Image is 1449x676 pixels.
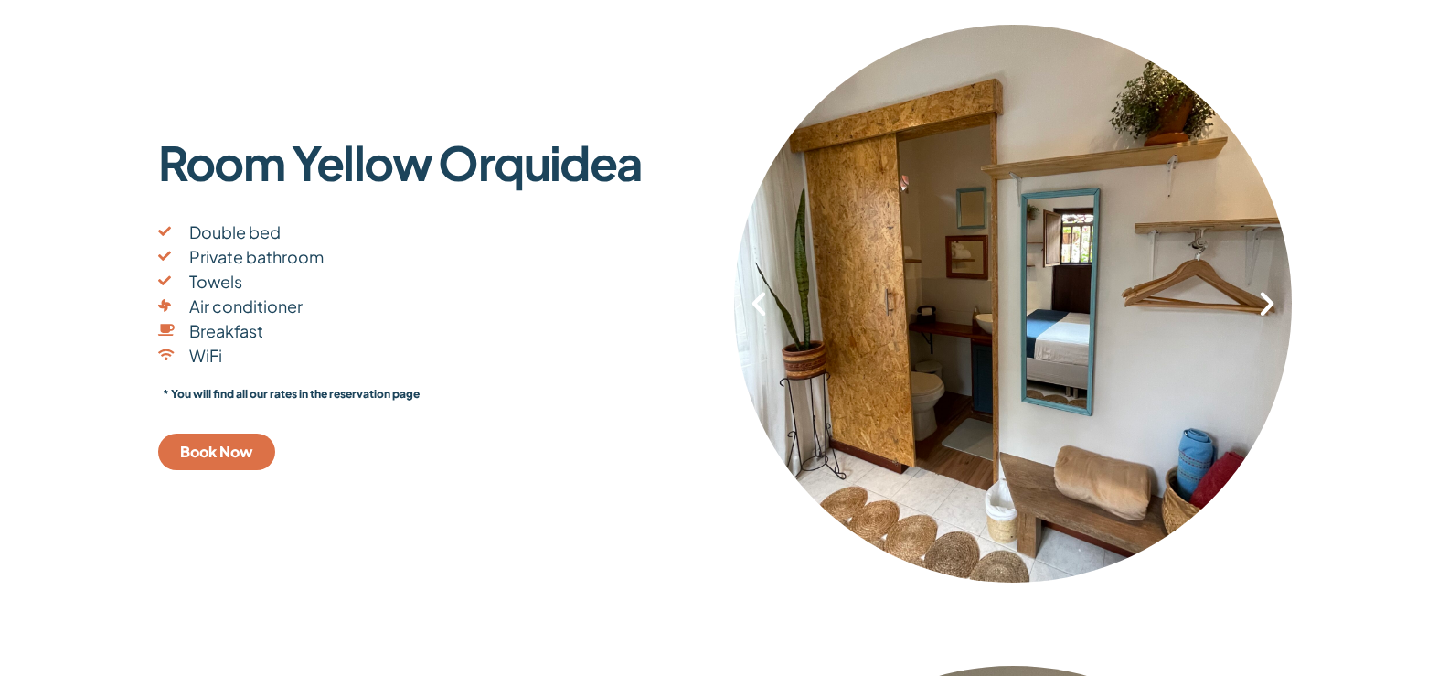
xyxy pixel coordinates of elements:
div: 3 / 8 [734,24,1292,583]
span: WiFi [185,343,222,368]
span: Private bathroom [185,244,324,269]
div: Previous slide [743,288,774,319]
a: Book Now [158,434,275,470]
span: Book Now [180,445,253,459]
span: Towels [185,269,242,294]
span: * You will find all our rates in the reservation page [163,387,420,401]
span: Breakfast [185,318,263,343]
div: Next slide [1252,288,1283,319]
p: Room Yellow Orquidea [158,136,716,188]
span: Air conditioner [185,294,303,318]
span: Double bed [185,220,281,244]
